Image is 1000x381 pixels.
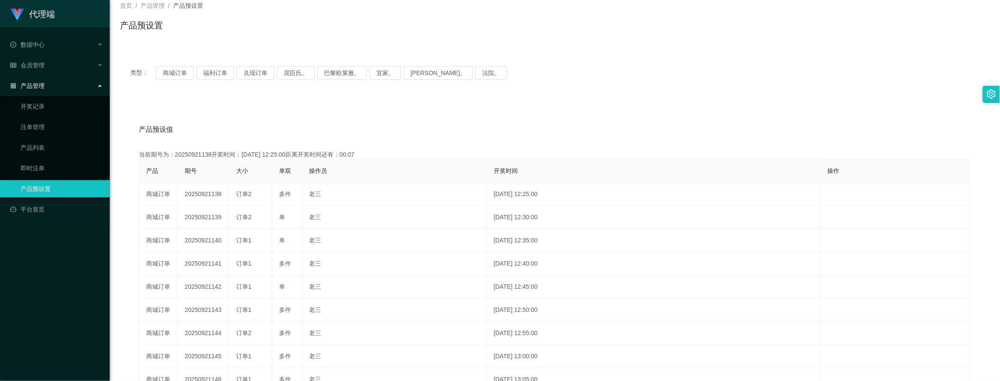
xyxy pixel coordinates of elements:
[279,190,291,197] span: 多件
[302,322,487,345] td: 老三
[21,82,45,89] font: 产品管理
[487,322,820,345] td: [DATE] 12:55:00
[309,167,327,174] span: 操作员
[139,322,178,345] td: 商城订单
[178,183,229,206] td: 20250921138
[21,139,103,156] a: 产品列表
[178,299,229,322] td: 20250921143
[302,299,487,322] td: 老三
[178,206,229,229] td: 20250921139
[139,275,178,299] td: 商城订单
[236,260,252,267] span: 订单1
[21,180,103,197] a: 产品预设置
[130,66,156,80] span: 类型：
[21,62,45,69] font: 会员管理
[369,66,401,80] button: 宜家。
[29,0,55,28] h1: 代理端
[139,206,178,229] td: 商城订单
[277,66,315,80] button: 屈臣氏。
[21,118,103,136] a: 注单管理
[475,66,507,80] button: 法院。
[487,206,820,229] td: [DATE] 12:30:00
[236,283,252,290] span: 订单1
[10,42,16,48] i: 图标： check-circle-o
[178,275,229,299] td: 20250921142
[139,229,178,252] td: 商城订单
[173,2,203,9] span: 产品预设置
[302,252,487,275] td: 老三
[487,229,820,252] td: [DATE] 12:35:00
[487,345,820,368] td: [DATE] 13:00:00
[139,345,178,368] td: 商城订单
[302,229,487,252] td: 老三
[487,183,820,206] td: [DATE] 12:25:00
[236,353,252,360] span: 订单1
[178,322,229,345] td: 20250921144
[10,9,24,21] img: logo.9652507e.png
[487,299,820,322] td: [DATE] 12:50:00
[279,330,291,336] span: 多件
[196,66,234,80] button: 福利订单
[21,160,103,177] a: 即时注单
[10,10,55,17] a: 代理端
[139,299,178,322] td: 商城订单
[279,353,291,360] span: 多件
[178,252,229,275] td: 20250921141
[236,190,252,197] span: 订单2
[146,167,158,174] span: 产品
[120,19,163,32] h1: 产品预设置
[487,275,820,299] td: [DATE] 12:45:00
[139,183,178,206] td: 商城订单
[21,98,103,115] a: 开奖记录
[236,306,252,313] span: 订单1
[178,229,229,252] td: 20250921140
[404,66,473,80] button: [PERSON_NAME]。
[236,167,248,174] span: 大小
[494,167,518,174] span: 开奖时间
[185,167,197,174] span: 期号
[279,167,291,174] span: 单双
[139,150,971,159] div: 当前期号为：20250921138开奖时间：[DATE] 12:25:00距离开奖时间还有：00:07
[156,66,194,80] button: 商城订单
[279,237,285,244] span: 单
[21,41,45,48] font: 数据中心
[279,214,285,221] span: 单
[141,2,165,9] span: 产品管理
[10,83,16,89] i: 图标： AppStore-O
[10,201,103,218] a: 图标： 仪表板平台首页
[237,66,274,80] button: 兑现订单
[317,66,367,80] button: 巴黎欧莱雅。
[135,2,137,9] span: /
[987,89,996,99] i: 图标： 设置
[302,183,487,206] td: 老三
[168,2,170,9] span: /
[302,345,487,368] td: 老三
[487,252,820,275] td: [DATE] 12:40:00
[279,306,291,313] span: 多件
[302,206,487,229] td: 老三
[178,345,229,368] td: 20250921145
[10,62,16,68] i: 图标： table
[279,283,285,290] span: 单
[827,167,839,174] span: 操作
[302,275,487,299] td: 老三
[236,330,252,336] span: 订单2
[279,260,291,267] span: 多件
[236,214,252,221] span: 订单2
[139,252,178,275] td: 商城订单
[236,237,252,244] span: 订单1
[139,124,173,135] span: 产品预设值
[120,2,132,9] span: 首页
